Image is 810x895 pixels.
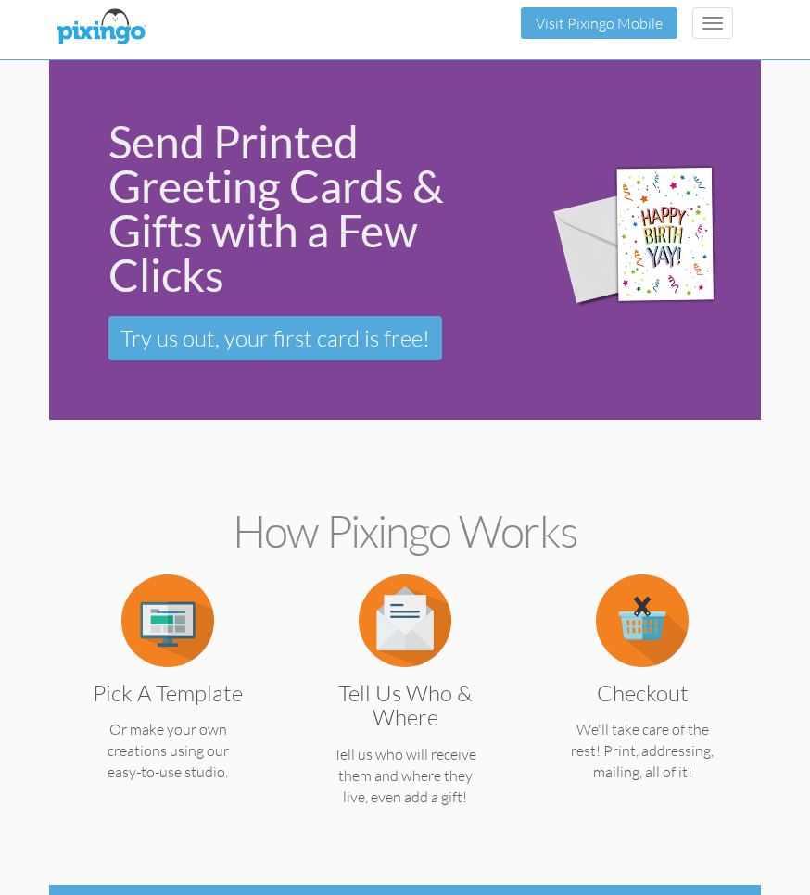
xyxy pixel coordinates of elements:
img: item.alt [359,574,451,667]
h3: Pick a Template [87,681,247,705]
a: Checkout We'll take care of the rest! Print, addressing, mailing, all of it! [548,610,736,783]
p: Tell us who will receive them and where they live, even add a gift! [310,744,499,808]
a: Try us out, your first card is free! [108,316,442,360]
img: item.alt [121,574,214,667]
h3: Checkout [562,681,722,705]
a: Tell us Who & Where Tell us who will receive them and where they live, even add a gift! [310,610,499,807]
img: item.alt [596,574,689,667]
a: Visit Pixingo Mobile [536,14,663,32]
p: Or make your own creations using our easy-to-use studio. [73,719,261,783]
div: Send Printed Greeting Cards & Gifts with a Few Clicks [108,120,509,297]
h3: Tell us Who & Where [324,681,485,730]
span: Try us out, your first card is free! [120,324,430,352]
img: pixingo logo [52,5,150,51]
h2: How Pixingo works [82,507,728,556]
button: Visit Pixingo Mobile [521,7,677,39]
p: We'll take care of the rest! Print, addressing, mailing, all of it! [548,719,736,783]
img: 942c5090-71ba-4bfc-9a92-ca782dcda692.png [537,139,753,334]
a: Pick a Template Or make your own creations using our easy-to-use studio. [73,610,261,783]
